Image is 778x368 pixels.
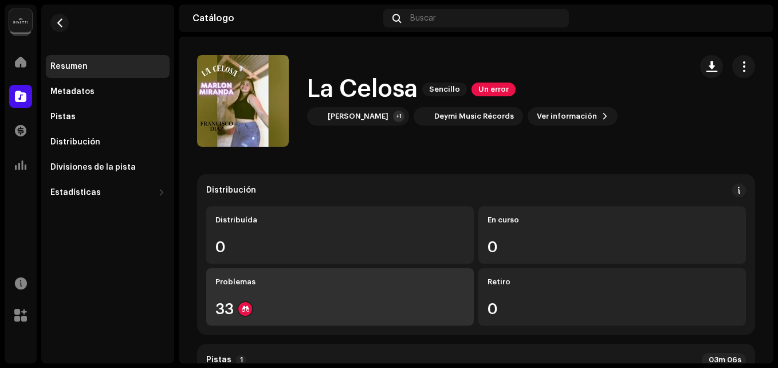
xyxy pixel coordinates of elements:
[528,107,618,126] button: Ver información
[416,109,430,123] img: 3b5400ec-4397-43fe-ba52-249e007645c9
[50,188,101,197] div: Estadísticas
[434,112,514,121] div: Deymi Music Récords
[50,112,76,122] div: Pistas
[488,277,737,287] div: Retiro
[46,105,170,128] re-m-nav-item: Pistas
[422,83,467,96] span: Sencillo
[307,76,418,103] h1: La Celosa
[50,62,88,71] div: Resumen
[328,112,388,121] div: [PERSON_NAME]
[215,277,465,287] div: Problemas
[9,9,32,32] img: 02a7c2d3-3c89-4098-b12f-2ff2945c95ee
[50,138,100,147] div: Distribución
[206,186,256,195] div: Distribución
[471,83,516,96] span: Un error
[192,14,379,23] div: Catálogo
[537,105,597,128] span: Ver información
[236,355,246,365] p-badge: 1
[46,156,170,179] re-m-nav-item: Divisiones de la pista
[393,111,404,122] div: +1
[215,216,465,225] div: Distribuída
[46,131,170,154] re-m-nav-item: Distribución
[206,355,231,365] strong: Pistas
[46,55,170,78] re-m-nav-item: Resumen
[488,216,737,225] div: En curso
[410,14,436,23] span: Buscar
[50,163,136,172] div: Divisiones de la pista
[309,109,323,123] img: 91286e8b-581d-4d86-89be-0e6f356732e9
[50,87,95,96] div: Metadatos
[741,9,760,28] img: efeca760-f125-4769-b382-7fe9425873e5
[702,353,746,367] div: 03m 06s
[46,80,170,103] re-m-nav-item: Metadatos
[46,181,170,204] re-m-nav-dropdown: Estadísticas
